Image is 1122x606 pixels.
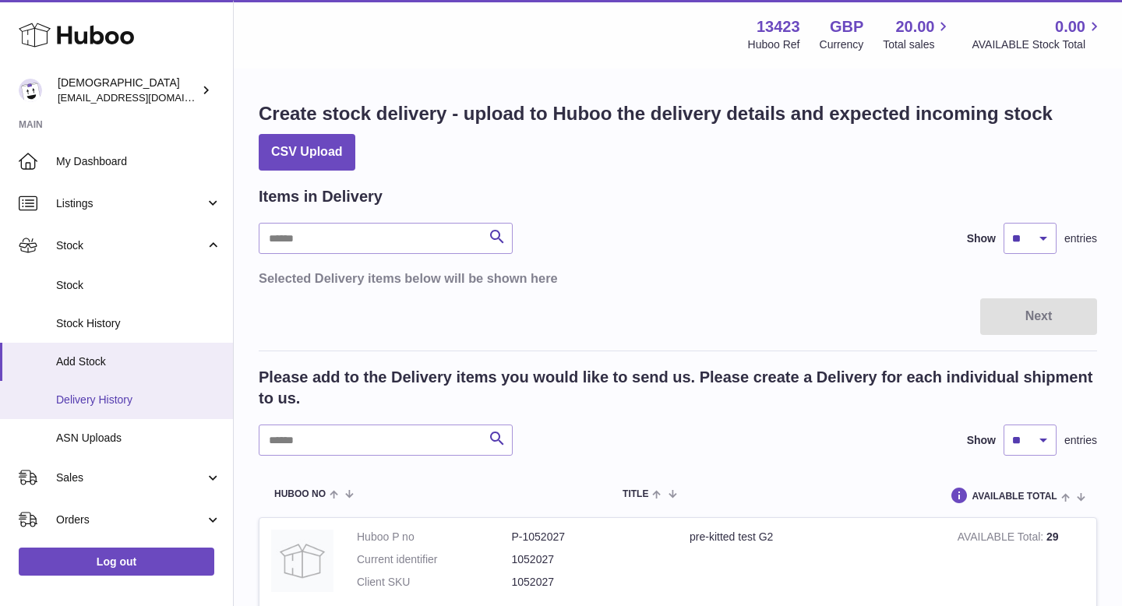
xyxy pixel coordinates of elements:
[56,196,205,211] span: Listings
[972,37,1103,52] span: AVAILABLE Stock Total
[757,16,800,37] strong: 13423
[1064,433,1097,448] span: entries
[259,367,1097,409] h2: Please add to the Delivery items you would like to send us. Please create a Delivery for each ind...
[58,76,198,105] div: [DEMOGRAPHIC_DATA]
[958,530,1046,547] strong: AVAILABLE Total
[357,575,512,590] dt: Client SKU
[259,270,1097,287] h3: Selected Delivery items below will be shown here
[56,470,205,485] span: Sales
[883,37,952,52] span: Total sales
[1064,231,1097,246] span: entries
[512,530,667,544] dd: P-1052027
[56,431,221,446] span: ASN Uploads
[56,316,221,331] span: Stock History
[623,489,648,499] span: Title
[972,491,1057,502] span: AVAILABLE Total
[274,489,326,499] span: Huboo no
[357,552,512,567] dt: Current identifier
[56,278,221,293] span: Stock
[1055,16,1085,37] span: 0.00
[357,530,512,544] dt: Huboo P no
[19,548,214,576] a: Log out
[967,433,996,448] label: Show
[895,16,934,37] span: 20.00
[56,354,221,369] span: Add Stock
[820,37,864,52] div: Currency
[883,16,952,52] a: 20.00 Total sales
[56,238,205,253] span: Stock
[56,393,221,407] span: Delivery History
[58,91,229,104] span: [EMAIL_ADDRESS][DOMAIN_NAME]
[19,79,42,102] img: olgazyuz@outlook.com
[56,513,205,527] span: Orders
[259,101,1053,126] h1: Create stock delivery - upload to Huboo the delivery details and expected incoming stock
[259,186,383,207] h2: Items in Delivery
[512,575,667,590] dd: 1052027
[259,134,355,171] button: CSV Upload
[830,16,863,37] strong: GBP
[972,16,1103,52] a: 0.00 AVAILABLE Stock Total
[967,231,996,246] label: Show
[56,154,221,169] span: My Dashboard
[748,37,800,52] div: Huboo Ref
[271,530,333,592] img: pre-kitted test G2
[512,552,667,567] dd: 1052027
